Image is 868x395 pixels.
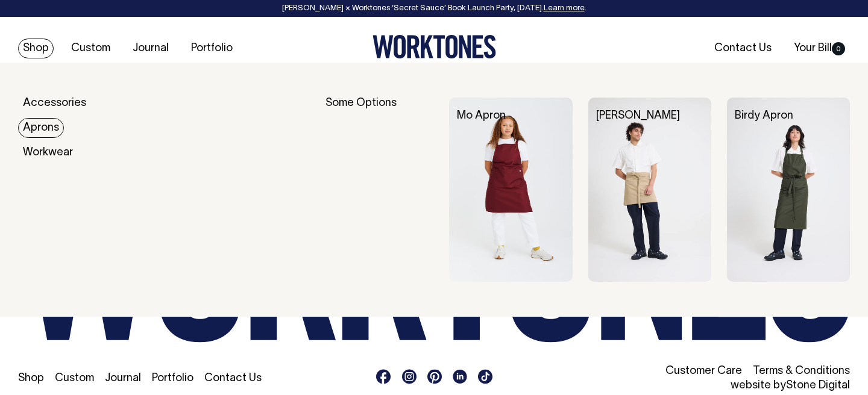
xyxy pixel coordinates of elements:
img: Birdy Apron [727,98,850,282]
a: Contact Us [709,39,776,58]
a: Mo Apron [457,111,506,121]
a: Customer Care [665,366,742,376]
img: Mo Apron [449,98,572,282]
span: 0 [832,42,845,55]
a: Aprons [18,118,64,138]
a: Journal [128,39,174,58]
a: Journal [105,373,141,384]
img: Bobby Apron [588,98,711,282]
a: Custom [55,373,94,384]
a: Shop [18,373,44,384]
div: [PERSON_NAME] × Worktones ‘Secret Sauce’ Book Launch Party, [DATE]. . [12,4,856,13]
a: Contact Us [204,373,262,384]
a: Shop [18,39,54,58]
a: Custom [66,39,115,58]
a: [PERSON_NAME] [596,111,680,121]
a: Terms & Conditions [753,366,850,376]
a: Your Bill0 [789,39,850,58]
div: Some Options [325,98,433,282]
a: Portfolio [152,373,193,384]
a: Learn more [544,5,585,12]
a: Workwear [18,143,78,163]
a: Accessories [18,93,91,113]
a: Stone Digital [786,381,850,391]
li: website by [585,379,850,393]
a: Portfolio [186,39,237,58]
a: Birdy Apron [735,111,793,121]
